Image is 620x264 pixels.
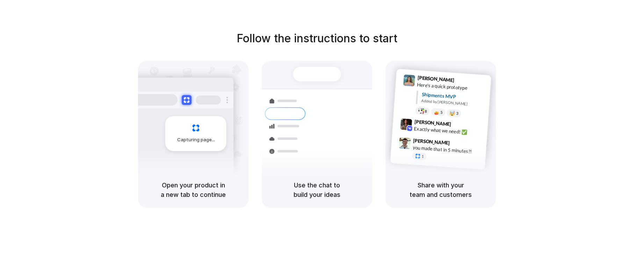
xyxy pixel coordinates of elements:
[237,30,397,47] h1: Follow the instructions to start
[449,110,455,116] div: 🤯
[414,117,451,128] span: [PERSON_NAME]
[414,125,484,137] div: Exactly what we need! ✅
[456,112,459,115] span: 3
[440,110,443,114] span: 5
[421,155,424,158] span: 1
[417,74,454,84] span: [PERSON_NAME]
[453,121,468,129] span: 9:42 AM
[421,98,485,108] div: Added by [PERSON_NAME]
[412,144,482,156] div: you made that in 5 minutes?!
[417,81,487,93] div: Here's a quick prototype
[394,180,488,199] h5: Share with your team and customers
[177,136,216,143] span: Capturing page
[421,91,486,102] div: Shipments MVP
[146,180,240,199] h5: Open your product in a new tab to continue
[452,140,466,148] span: 9:47 AM
[456,77,471,85] span: 9:41 AM
[270,180,364,199] h5: Use the chat to build your ideas
[413,136,450,147] span: [PERSON_NAME]
[425,109,427,113] span: 8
